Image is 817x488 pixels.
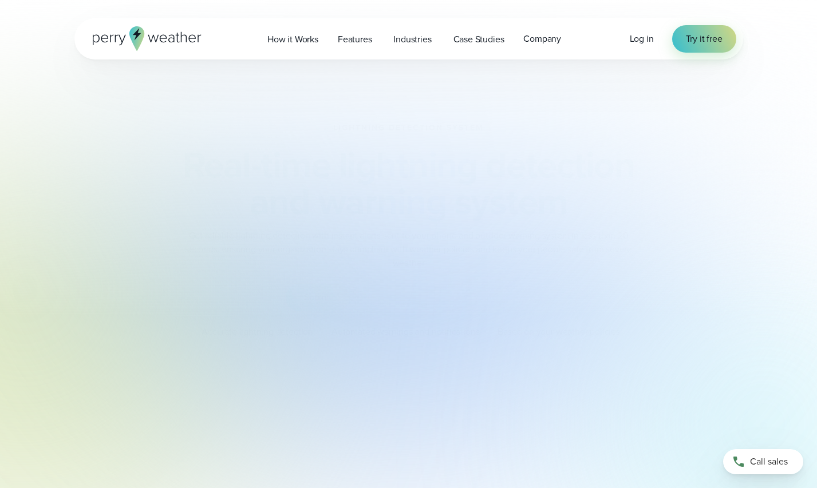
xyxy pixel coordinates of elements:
span: Company [523,32,561,46]
a: Try it free [672,25,736,53]
span: How it Works [267,33,318,46]
span: Features [338,33,372,46]
span: Industries [393,33,431,46]
a: How it Works [258,27,328,51]
span: Call sales [750,455,788,469]
a: Case Studies [444,27,514,51]
span: Case Studies [453,33,504,46]
span: Log in [630,32,654,45]
span: Try it free [686,32,723,46]
a: Log in [630,32,654,46]
a: Call sales [723,449,803,474]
